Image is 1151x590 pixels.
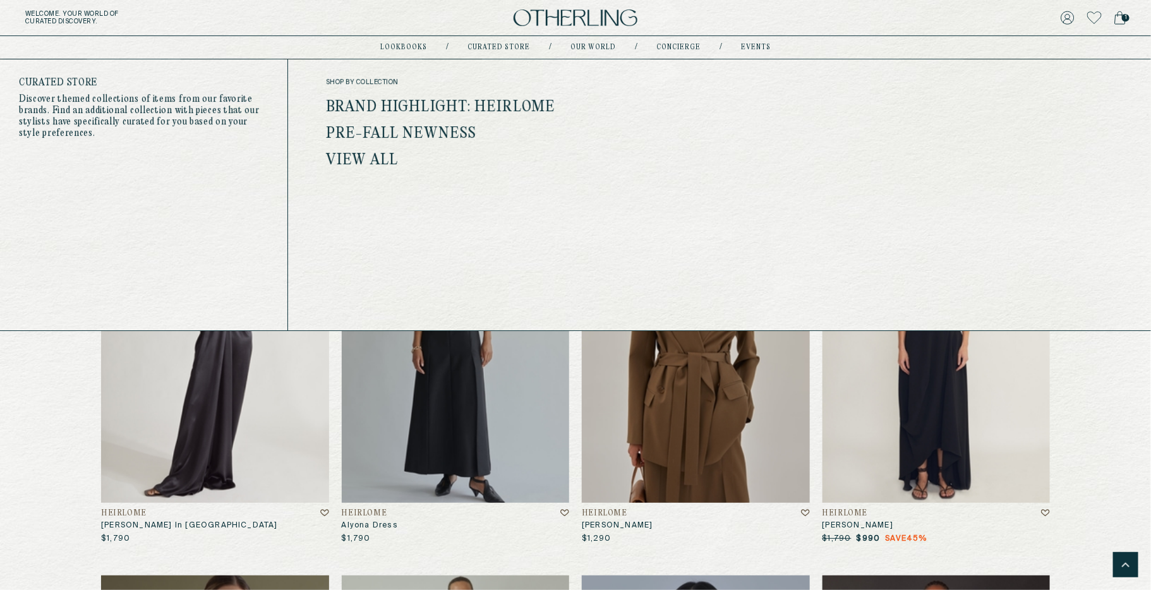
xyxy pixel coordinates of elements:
a: Brand Highlight: Heirlome [326,99,556,116]
img: Augustina Blazer [582,195,810,503]
a: concierge [656,44,701,51]
h4: Heirlome [342,509,387,518]
h3: [PERSON_NAME] [823,521,1051,531]
span: Save 45 % [886,534,927,544]
div: / [635,42,637,52]
a: Augustina BlazerHeirlome[PERSON_NAME]$1,290 [582,195,810,544]
h4: Heirlome [101,509,147,518]
a: View all [326,152,399,169]
img: logo [514,9,637,27]
p: $1,790 [823,534,852,544]
img: Sara Dress [823,195,1051,503]
a: Pre-Fall Newness [326,126,477,142]
span: shop by collection [326,78,595,86]
a: Curated store [467,44,530,51]
p: $1,290 [582,534,611,544]
a: events [741,44,771,51]
div: / [549,42,551,52]
a: lookbooks [380,44,427,51]
a: Alyona DressHeirlomeAlyona Dress$1,790 [342,195,570,544]
h4: Curated store [19,78,268,87]
h5: Welcome . Your world of curated discovery. [25,10,356,25]
p: $1,790 [342,534,371,544]
a: Sara DressHeirlome[PERSON_NAME]$1,790$990Save45% [823,195,1051,544]
h3: [PERSON_NAME] [582,521,810,531]
span: 1 [1122,14,1130,21]
p: $990 [857,534,927,544]
h3: [PERSON_NAME] In [GEOGRAPHIC_DATA] [101,521,329,531]
a: 1 [1114,9,1126,27]
h3: Alyona Dress [342,521,570,531]
h4: Heirlome [582,509,627,518]
img: Alyona Dress [342,195,570,503]
a: Our world [570,44,616,51]
div: / [720,42,722,52]
a: Leticia Dress in SatinHeirlome[PERSON_NAME] In [GEOGRAPHIC_DATA]$1,790 [101,195,329,544]
p: $1,790 [101,534,130,544]
h4: Heirlome [823,509,868,518]
div: / [446,42,449,52]
img: Leticia Dress in Satin [101,195,329,503]
p: Discover themed collections of items from our favorite brands. Find an additional collection with... [19,93,268,139]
